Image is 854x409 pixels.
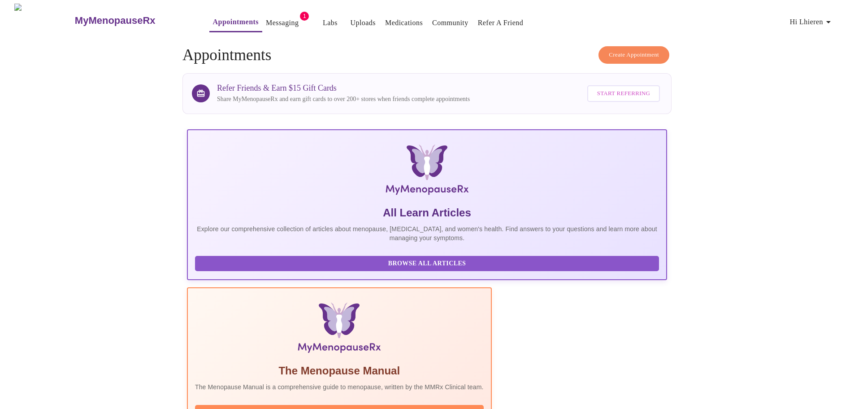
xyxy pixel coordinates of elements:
[385,17,423,29] a: Medications
[74,5,191,36] a: MyMenopauseRx
[266,17,299,29] a: Messaging
[241,303,438,356] img: Menopause Manual
[195,224,659,242] p: Explore our comprehensive collection of articles about menopause, [MEDICAL_DATA], and women's hea...
[209,13,262,32] button: Appointments
[429,14,472,32] button: Community
[790,16,834,28] span: Hi Lhieren
[316,14,344,32] button: Labs
[585,81,662,106] a: Start Referring
[213,16,259,28] a: Appointments
[300,12,309,21] span: 1
[217,95,470,104] p: Share MyMenopauseRx and earn gift cards to over 200+ stores when friends complete appointments
[182,46,672,64] h4: Appointments
[323,17,338,29] a: Labs
[195,259,661,267] a: Browse All Articles
[786,13,837,31] button: Hi Lhieren
[195,206,659,220] h5: All Learn Articles
[195,256,659,272] button: Browse All Articles
[195,364,484,378] h5: The Menopause Manual
[432,17,468,29] a: Community
[350,17,376,29] a: Uploads
[478,17,524,29] a: Refer a Friend
[195,383,484,391] p: The Menopause Manual is a comprehensive guide to menopause, written by the MMRx Clinical team.
[609,50,659,60] span: Create Appointment
[204,258,650,269] span: Browse All Articles
[217,84,470,93] h3: Refer Friends & Earn $15 Gift Cards
[347,14,379,32] button: Uploads
[598,46,669,64] button: Create Appointment
[597,88,650,99] span: Start Referring
[14,4,74,37] img: MyMenopauseRx Logo
[587,85,660,102] button: Start Referring
[267,145,587,198] img: MyMenopauseRx Logo
[75,15,156,26] h3: MyMenopauseRx
[262,14,302,32] button: Messaging
[474,14,527,32] button: Refer a Friend
[381,14,426,32] button: Medications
